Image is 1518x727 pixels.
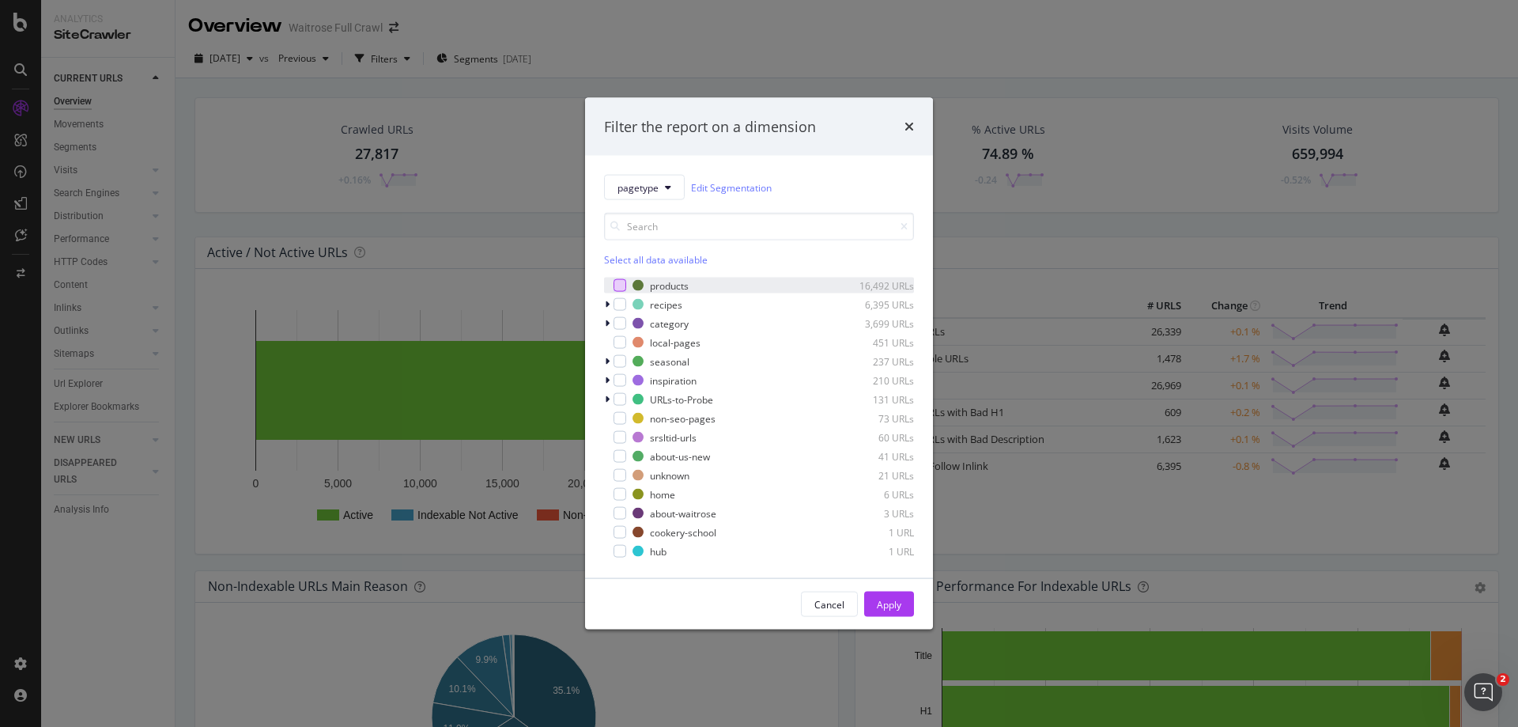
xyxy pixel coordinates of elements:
[650,487,675,501] div: home
[836,449,914,463] div: 41 URLs
[650,411,716,425] div: non-seo-pages
[650,278,689,292] div: products
[650,525,716,539] div: cookery-school
[836,354,914,368] div: 237 URLs
[836,316,914,330] div: 3,699 URLs
[836,278,914,292] div: 16,492 URLs
[585,97,933,630] div: modal
[904,116,914,137] div: times
[604,213,914,240] input: Search
[814,597,844,611] div: Cancel
[836,297,914,311] div: 6,395 URLs
[650,449,710,463] div: about-us-new
[604,116,816,137] div: Filter the report on a dimension
[836,430,914,444] div: 60 URLs
[836,544,914,558] div: 1 URL
[1464,673,1502,711] iframe: Intercom live chat
[604,175,685,200] button: pagetype
[650,430,697,444] div: srsltid-urls
[836,525,914,539] div: 1 URL
[877,597,901,611] div: Apply
[604,253,914,267] div: Select all data available
[836,335,914,349] div: 451 URLs
[650,316,689,330] div: category
[836,506,914,520] div: 3 URLs
[836,487,914,501] div: 6 URLs
[650,544,666,558] div: hub
[650,468,689,482] div: unknown
[836,468,914,482] div: 21 URLs
[617,180,659,194] span: pagetype
[650,297,682,311] div: recipes
[650,335,700,349] div: local-pages
[836,392,914,406] div: 131 URLs
[1497,673,1509,686] span: 2
[650,392,713,406] div: URLs-to-Probe
[650,373,697,387] div: inspiration
[650,506,716,520] div: about-waitrose
[836,373,914,387] div: 210 URLs
[864,592,914,617] button: Apply
[650,354,689,368] div: seasonal
[801,592,858,617] button: Cancel
[691,179,772,195] a: Edit Segmentation
[836,411,914,425] div: 73 URLs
